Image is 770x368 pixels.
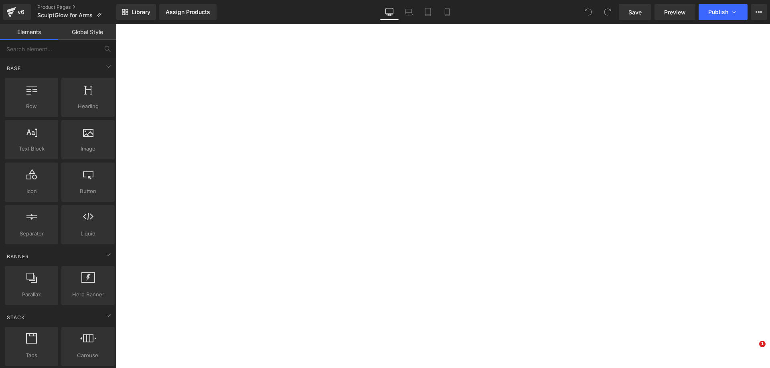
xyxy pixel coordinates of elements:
span: Hero Banner [64,290,112,299]
span: Heading [64,102,112,111]
span: Preview [664,8,686,16]
span: Carousel [64,351,112,360]
button: Undo [580,4,596,20]
span: Parallax [7,290,56,299]
span: Tabs [7,351,56,360]
span: Banner [6,253,30,260]
a: Product Pages [37,4,116,10]
span: Stack [6,314,26,321]
a: Mobile [438,4,457,20]
span: Row [7,102,56,111]
a: Desktop [380,4,399,20]
a: v6 [3,4,31,20]
a: Global Style [58,24,116,40]
span: Base [6,64,22,72]
span: Button [64,187,112,195]
a: Tablet [418,4,438,20]
div: Assign Products [166,9,210,15]
span: Liquid [64,229,112,238]
span: Publish [708,9,728,15]
span: Library [132,8,150,16]
div: v6 [16,7,26,17]
span: 1 [759,341,766,347]
iframe: Intercom live chat [743,341,762,360]
button: More [751,4,767,20]
button: Redo [600,4,616,20]
span: Separator [7,229,56,238]
span: Image [64,145,112,153]
span: Text Block [7,145,56,153]
span: Save [628,8,642,16]
a: Laptop [399,4,418,20]
span: Icon [7,187,56,195]
a: Preview [654,4,695,20]
button: Publish [699,4,748,20]
a: New Library [116,4,156,20]
span: SculptGlow for Arms [37,12,93,18]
